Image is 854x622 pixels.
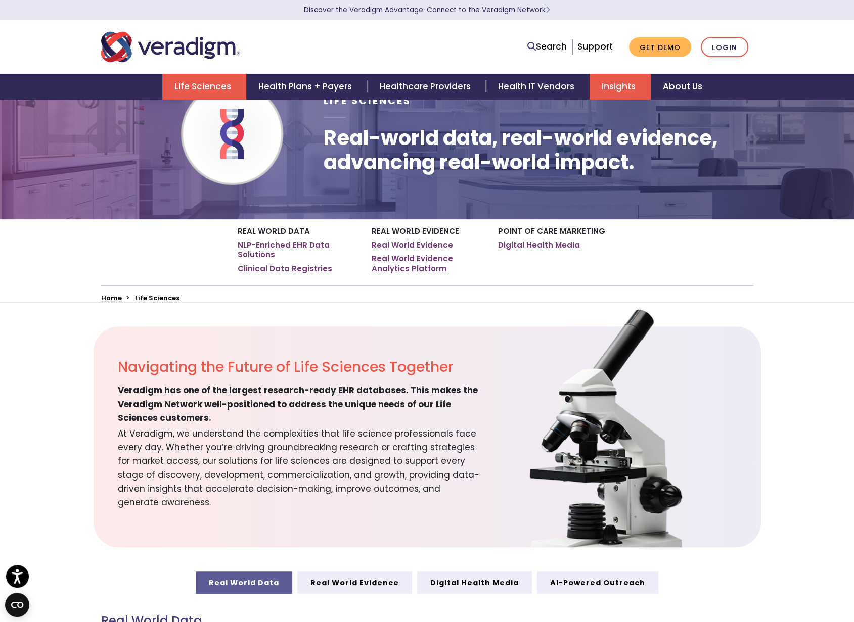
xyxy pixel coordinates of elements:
a: Home [101,293,122,303]
button: Open CMP widget [5,593,29,617]
a: Login [701,37,748,58]
a: Digital Health Media [498,240,580,250]
iframe: Drift Chat Widget [660,549,842,610]
img: solution-life-sciences-future.png [465,306,717,547]
h1: Real-world data, real-world evidence, advancing real-world impact. [323,126,753,174]
a: Search [527,40,567,54]
a: Clinical Data Registries [238,264,332,274]
a: NLP-Enriched EHR Data Solutions [238,240,356,260]
span: Life Sciences [323,94,411,108]
h2: Navigating the Future of Life Sciences Together [118,359,483,376]
a: Real World Evidence [372,240,453,250]
a: Real World Data [196,571,292,594]
a: About Us [651,74,714,100]
a: AI-Powered Outreach [537,571,658,594]
a: Support [577,40,613,53]
a: Healthcare Providers [368,74,486,100]
a: Real World Evidence Analytics Platform [372,254,483,273]
a: Digital Health Media [417,571,532,594]
span: Veradigm has one of the largest research-ready EHR databases. This makes the Veradigm Network wel... [118,384,483,425]
a: Health Plans + Payers [246,74,367,100]
a: Life Sciences [162,74,246,100]
span: Learn More [546,5,550,15]
a: Insights [590,74,651,100]
a: Real World Evidence [297,571,412,594]
a: Health IT Vendors [486,74,590,100]
img: Veradigm logo [101,30,240,64]
a: Get Demo [629,37,691,57]
span: At Veradigm, we understand the complexities that life science professionals face every day. Wheth... [118,425,483,509]
a: Discover the Veradigm Advantage: Connect to the Veradigm NetworkLearn More [304,5,550,15]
